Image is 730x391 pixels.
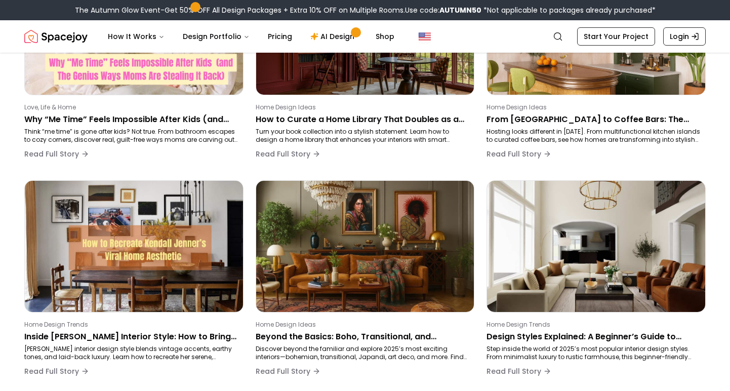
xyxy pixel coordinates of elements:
p: How to Curate a Home Library That Doubles as a Stunning Design Feature [256,113,471,126]
a: Login [663,27,706,46]
nav: Main [100,26,402,47]
a: Shop [368,26,402,47]
p: Hosting looks different in [DATE]. From multifunctional kitchen islands to curated coffee bars, s... [486,128,702,144]
p: Inside [PERSON_NAME] Interior Style: How to Bring Her Serene, Vintage-Meets-Luxury Aesthetic Home [24,331,239,343]
img: Design Styles Explained: A Beginner’s Guide to 2025’s Top Interiors [487,181,705,311]
button: Design Portfolio [175,26,258,47]
a: Beyond the Basics: Boho, Transitional, and Emerging Interior Design Styles for 2025Home Design Id... [256,180,475,385]
img: Beyond the Basics: Boho, Transitional, and Emerging Interior Design Styles for 2025 [256,181,474,311]
a: Pricing [260,26,300,47]
p: Home Design Trends [24,321,239,329]
div: The Autumn Glow Event-Get 50% OFF All Design Packages + Extra 10% OFF on Multiple Rooms. [75,5,656,15]
nav: Global [24,20,706,53]
a: Inside Kendall Jenner’s Interior Style: How to Bring Her Serene, Vintage-Meets-Luxury Aesthetic H... [24,180,244,385]
p: Home Design Trends [486,321,702,329]
a: Spacejoy [24,26,88,47]
a: Design Styles Explained: A Beginner’s Guide to 2025’s Top InteriorsHome Design TrendsDesign Style... [486,180,706,385]
p: Design Styles Explained: A Beginner’s Guide to 2025’s Top Interiors [486,331,702,343]
p: Home Design Ideas [486,103,702,111]
button: Read Full Story [24,144,89,164]
a: AI Design [302,26,366,47]
p: [PERSON_NAME] interior design style blends vintage accents, earthy tones, and laid-back luxury. L... [24,345,239,361]
span: *Not applicable to packages already purchased* [481,5,656,15]
button: Read Full Story [256,361,320,381]
img: Spacejoy Logo [24,26,88,47]
button: How It Works [100,26,173,47]
p: Step inside the world of 2025’s most popular interior design styles. From minimalist luxury to ru... [486,345,702,361]
p: Why “Me Time” Feels Impossible After Kids (and The Genius Ways Moms Are Stealing It Back) [24,113,239,126]
p: Think “me time” is gone after kids? Not true. From bathroom escapes to cozy corners, discover rea... [24,128,239,144]
button: Read Full Story [24,361,89,381]
p: Turn your book collection into a stylish statement. Learn how to design a home library that enhan... [256,128,471,144]
span: Use code: [405,5,481,15]
img: Inside Kendall Jenner’s Interior Style: How to Bring Her Serene, Vintage-Meets-Luxury Aesthetic Home [25,181,243,311]
p: Love, Life & Home [24,103,239,111]
p: Home Design Ideas [256,103,471,111]
button: Read Full Story [486,144,551,164]
p: Discover beyond the familiar and explore 2025’s most exciting interiors—bohemian, transitional, J... [256,345,471,361]
p: Home Design Ideas [256,321,471,329]
p: Beyond the Basics: Boho, Transitional, and Emerging Interior Design Styles for 2025 [256,331,471,343]
b: AUTUMN50 [439,5,481,15]
a: Start Your Project [577,27,655,46]
img: United States [419,30,431,43]
button: Read Full Story [256,144,320,164]
button: Read Full Story [486,361,551,381]
p: From [GEOGRAPHIC_DATA] to Coffee Bars: The Entertaining Trends Defining Homes in [DATE] [486,113,702,126]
